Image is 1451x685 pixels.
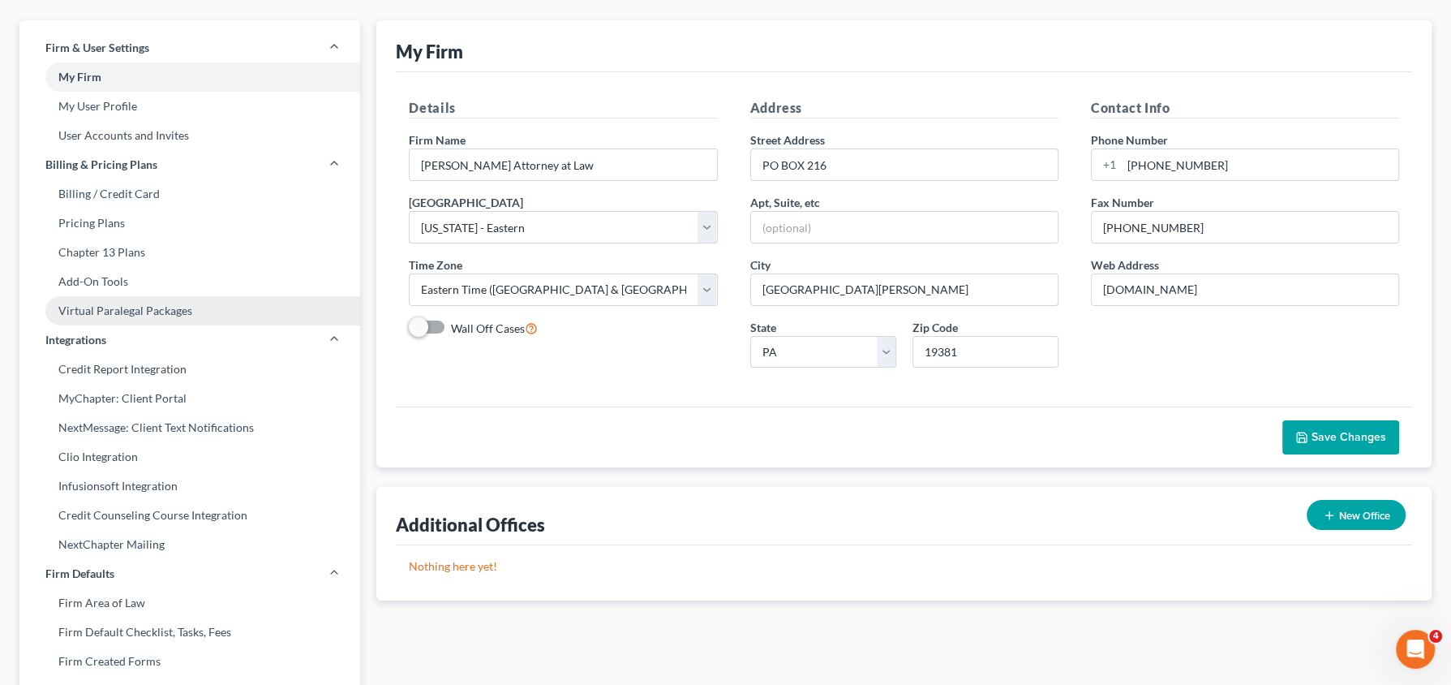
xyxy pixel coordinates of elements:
[750,131,825,149] label: Street Address
[19,618,360,647] a: Firm Default Checklist, Tasks, Fees
[409,133,466,147] span: Firm Name
[19,501,360,530] a: Credit Counseling Course Integration
[19,179,360,209] a: Billing / Credit Card
[1282,420,1399,455] button: Save Changes
[19,325,360,355] a: Integrations
[19,267,360,296] a: Add-On Tools
[750,98,1058,118] h5: Address
[750,194,820,211] label: Apt, Suite, etc
[45,40,149,56] span: Firm & User Settings
[19,121,360,150] a: User Accounts and Invites
[750,256,771,274] label: City
[19,559,360,588] a: Firm Defaults
[19,442,360,472] a: Clio Integration
[1396,630,1435,669] iframe: Intercom live chat
[1091,256,1159,274] label: Web Address
[912,319,958,336] label: Zip Code
[19,209,360,238] a: Pricing Plans
[409,558,1399,575] p: Nothing here yet!
[19,588,360,618] a: Firm Area of Law
[19,150,360,179] a: Billing & Pricing Plans
[1091,98,1399,118] h5: Contact Info
[409,98,717,118] h5: Details
[19,530,360,559] a: NextChapter Mailing
[396,40,463,63] div: My Firm
[750,319,776,336] label: State
[1092,274,1398,305] input: Enter web address....
[45,332,106,348] span: Integrations
[912,336,1058,368] input: XXXXX
[1311,430,1386,444] span: Save Changes
[751,212,1058,243] input: (optional)
[19,355,360,384] a: Credit Report Integration
[19,238,360,267] a: Chapter 13 Plans
[410,149,716,180] input: Enter name...
[451,321,525,335] span: Wall Off Cases
[19,296,360,325] a: Virtual Paralegal Packages
[1092,149,1122,180] div: +1
[409,194,523,211] label: [GEOGRAPHIC_DATA]
[751,274,1058,305] input: Enter city...
[409,256,462,274] label: Time Zone
[1091,131,1168,149] label: Phone Number
[45,566,114,582] span: Firm Defaults
[1092,212,1398,243] input: Enter fax...
[45,157,157,173] span: Billing & Pricing Plans
[396,513,545,536] div: Additional Offices
[1429,630,1442,643] span: 4
[19,647,360,676] a: Firm Created Forms
[1307,500,1406,530] button: New Office
[19,413,360,442] a: NextMessage: Client Text Notifications
[19,92,360,121] a: My User Profile
[19,62,360,92] a: My Firm
[751,149,1058,180] input: Enter address...
[1122,149,1398,180] input: Enter phone...
[1091,194,1154,211] label: Fax Number
[19,472,360,501] a: Infusionsoft Integration
[19,384,360,413] a: MyChapter: Client Portal
[19,33,360,62] a: Firm & User Settings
